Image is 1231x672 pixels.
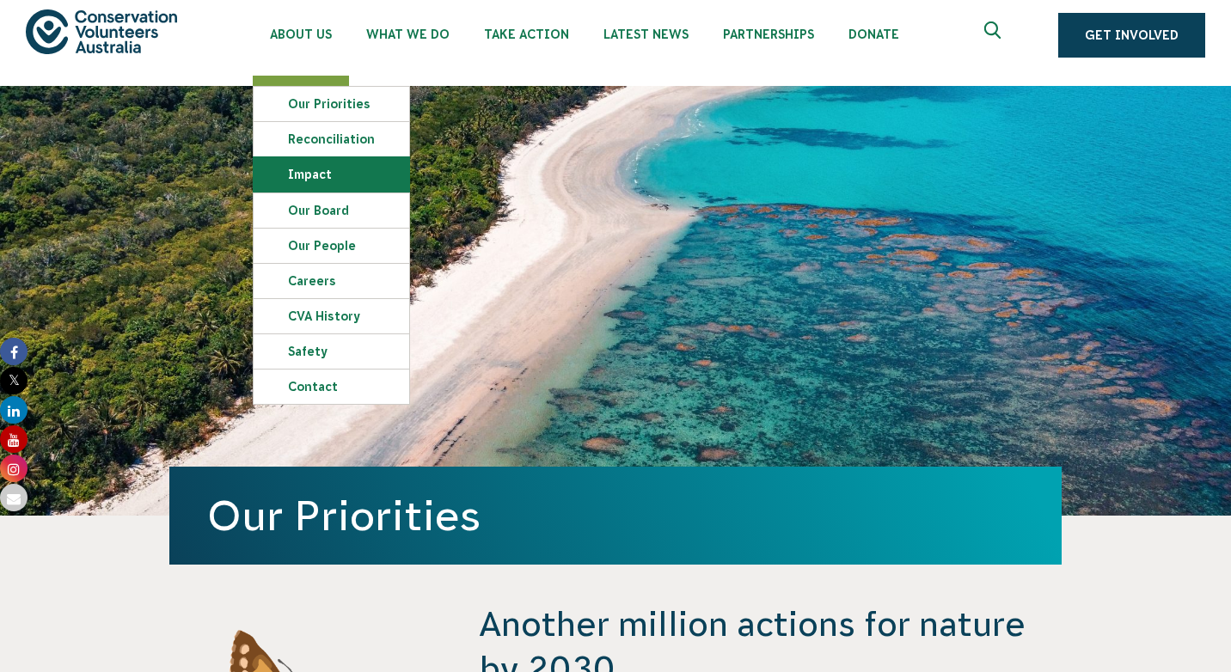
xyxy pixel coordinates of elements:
[974,15,1015,56] button: Expand search box Close search box
[848,27,899,41] span: Donate
[207,492,1024,539] h1: Our Priorities
[254,370,409,404] a: Contact
[366,27,450,41] span: What We Do
[254,229,409,263] a: Our People
[254,299,409,333] a: CVA history
[603,27,689,41] span: Latest News
[484,27,569,41] span: Take Action
[254,334,409,369] a: Safety
[254,157,409,192] a: Impact
[254,122,409,156] a: Reconciliation
[270,27,332,41] span: About Us
[723,27,814,41] span: Partnerships
[254,87,409,121] a: Our Priorities
[26,9,177,53] img: logo.svg
[984,21,1006,49] span: Expand search box
[254,193,409,228] a: Our Board
[254,264,409,298] a: Careers
[1058,13,1205,58] a: Get Involved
